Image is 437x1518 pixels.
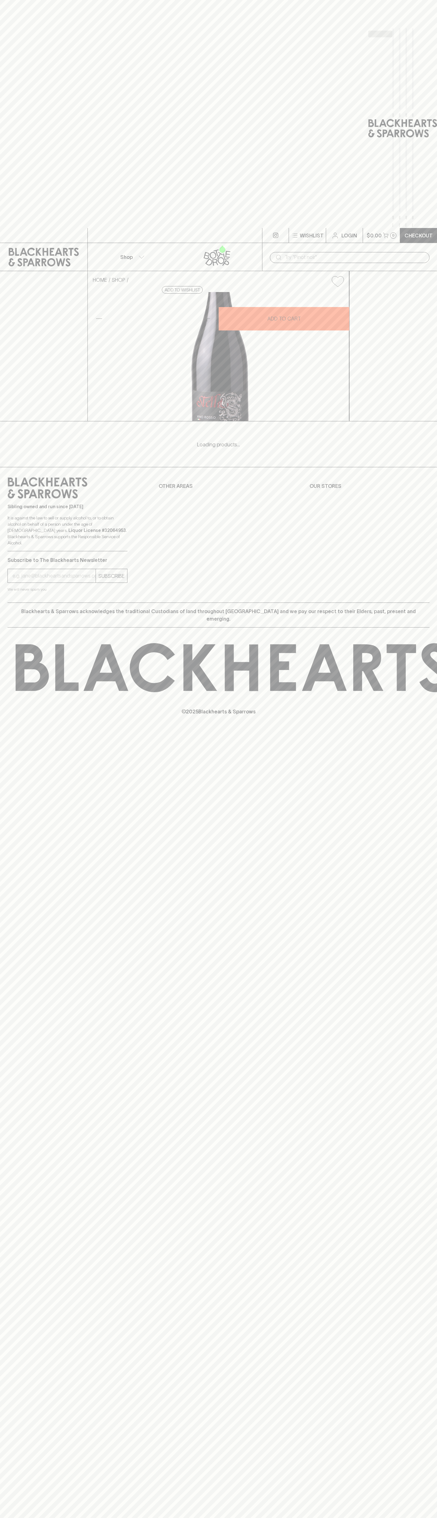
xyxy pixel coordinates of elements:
[88,243,175,271] button: Shop
[7,504,127,510] p: Sibling owned and run since [DATE]
[7,586,127,593] p: We will never spam you
[162,286,203,294] button: Add to wishlist
[341,232,357,239] p: Login
[159,482,279,490] p: OTHER AREAS
[93,277,107,283] a: HOME
[267,315,301,322] p: ADD TO CART
[326,228,363,243] a: Login
[98,572,125,580] p: SUBSCRIBE
[12,571,96,581] input: e.g. jane@blackheartsandsparrows.com.au
[329,274,346,290] button: Add to wishlist
[363,228,400,243] button: $0.000
[6,441,431,448] p: Loading products...
[7,515,127,546] p: It is against the law to sell or supply alcohol to, or to obtain alcohol on behalf of a person un...
[367,232,382,239] p: $0.00
[120,253,133,261] p: Shop
[219,307,349,330] button: ADD TO CART
[12,608,425,623] p: Blackhearts & Sparrows acknowledges the traditional Custodians of land throughout [GEOGRAPHIC_DAT...
[112,277,125,283] a: SHOP
[285,252,425,262] input: Try "Pinot noir"
[392,234,395,237] p: 0
[300,232,324,239] p: Wishlist
[88,292,349,421] img: 39828.png
[68,528,126,533] strong: Liquor License #32064953
[405,232,433,239] p: Checkout
[96,569,127,583] button: SUBSCRIBE
[289,228,326,243] button: Wishlist
[7,556,127,564] p: Subscribe to The Blackhearts Newsletter
[88,232,93,239] p: ⠀
[400,228,437,243] a: Checkout
[310,482,430,490] p: OUR STORES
